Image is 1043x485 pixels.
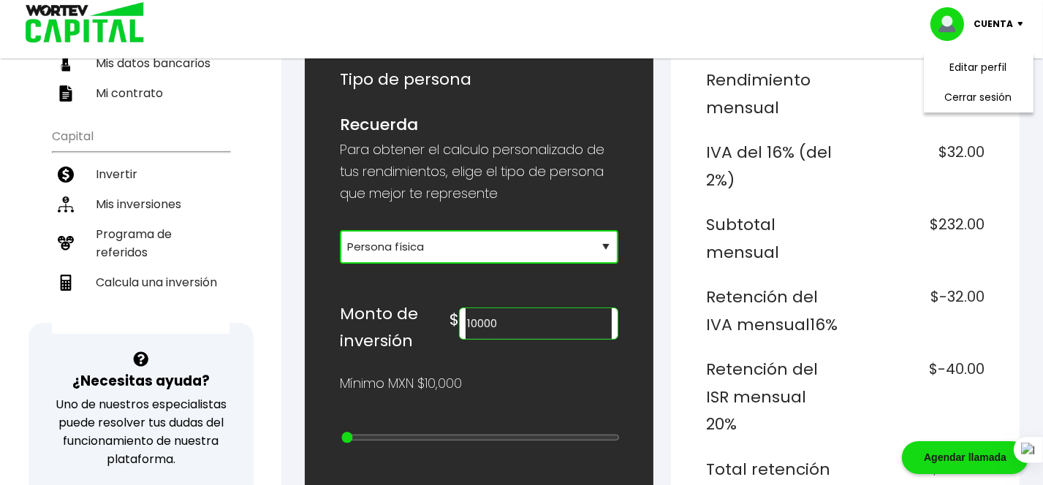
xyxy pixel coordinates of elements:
h6: $-40.00 [852,356,985,438]
p: Uno de nuestros especialistas puede resolver tus dudas del funcionamiento de nuestra plataforma. [48,395,235,468]
h6: Subtotal mensual [706,211,839,266]
img: datos-icon.10cf9172.svg [58,56,74,72]
h6: $200.00 [852,66,985,121]
h6: Tipo de persona [340,66,618,93]
h6: $32.00 [852,139,985,194]
h6: IVA del 16% (del 2%) [706,139,839,194]
h6: $ [450,306,459,334]
h6: Rendimiento mensual [706,66,839,121]
a: Mis datos bancarios [52,48,230,78]
img: profile-image [930,7,974,41]
a: Calcula una inversión [52,267,230,297]
h6: $232.00 [852,211,985,266]
h6: $-32.00 [852,283,985,338]
a: Invertir [52,159,230,189]
img: inversiones-icon.6695dc30.svg [58,196,74,213]
p: Mínimo MXN $10,000 [340,373,462,394]
p: Para obtener el calculo personalizado de tus rendimientos, elige el tipo de persona que mejor te ... [340,139,618,205]
a: Mi contrato [52,78,230,108]
h6: Retención del ISR mensual 20% [706,356,839,438]
h6: Monto de inversión [340,300,450,355]
img: invertir-icon.b3b967d7.svg [58,167,74,183]
a: Programa de referidos [52,219,230,267]
p: Cuenta [974,13,1014,35]
li: Cerrar sesión [920,83,1037,112]
div: Agendar llamada [902,441,1028,474]
img: calculadora-icon.17d418c4.svg [58,275,74,291]
a: Editar perfil [950,60,1007,75]
img: icon-down [1014,22,1033,26]
h3: ¿Necesitas ayuda? [72,370,210,392]
a: Mis inversiones [52,189,230,219]
h6: Recuerda [340,111,618,139]
h6: Retención del IVA mensual 16% [706,283,839,338]
img: recomiendanos-icon.9b8e9327.svg [58,235,74,251]
ul: Capital [52,120,230,334]
img: contrato-icon.f2db500c.svg [58,85,74,102]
